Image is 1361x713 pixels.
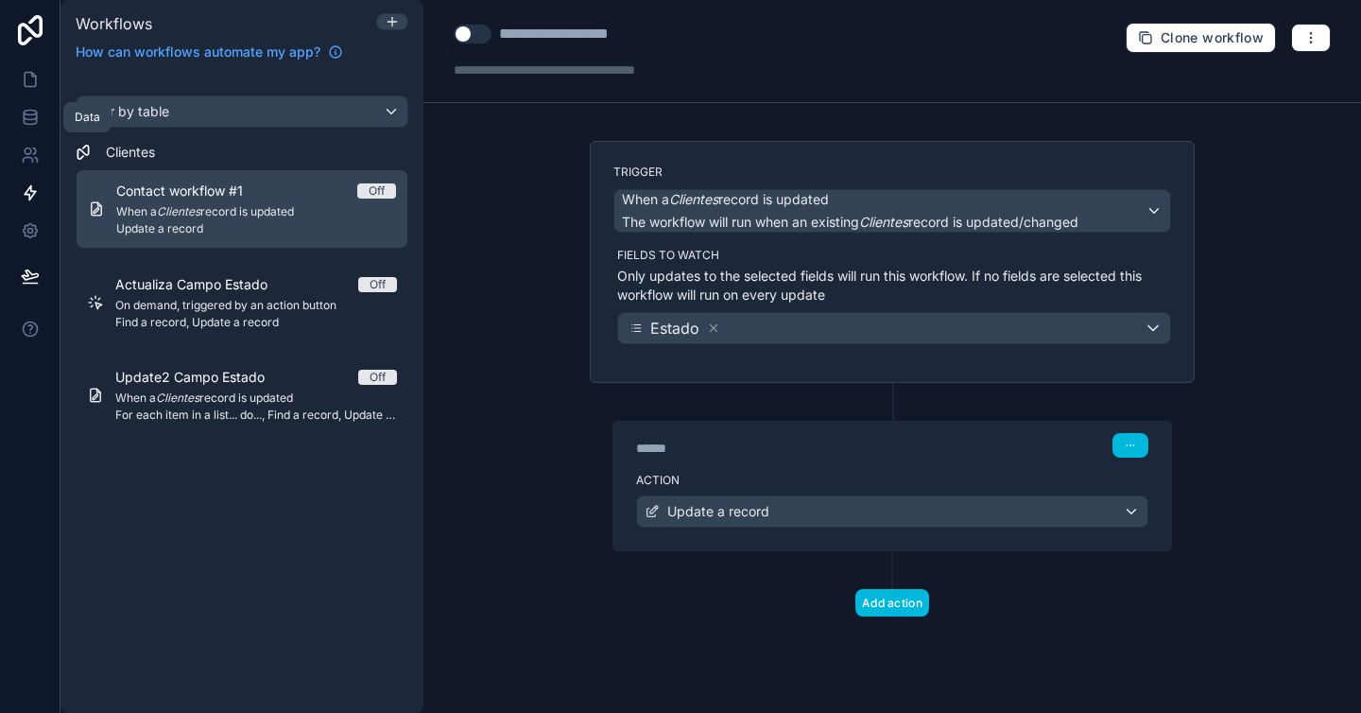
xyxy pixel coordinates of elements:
em: Clientes [859,214,908,230]
span: Update a record [667,502,769,521]
button: Clone workflow [1126,23,1276,53]
span: Estado [650,317,699,339]
span: Workflows [76,14,152,33]
div: Data [75,110,100,125]
button: When aClientesrecord is updatedThe workflow will run when an existingClientesrecord is updated/ch... [613,189,1171,233]
span: The workflow will run when an existing record is updated/changed [622,214,1078,230]
label: Fields to watch [617,248,1171,263]
button: Add action [855,589,929,617]
button: Estado [617,312,1171,344]
span: When a record is updated [622,190,829,209]
label: Trigger [613,165,1171,180]
a: How can workflows automate my app? [68,43,351,61]
button: Update a record [636,496,1148,528]
span: Clone workflow [1161,29,1264,46]
em: Clientes [669,191,718,207]
span: How can workflows automate my app? [76,43,320,61]
label: Action [636,473,1148,488]
p: Only updates to the selected fields will run this workflow. If no fields are selected this workfl... [617,267,1171,304]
